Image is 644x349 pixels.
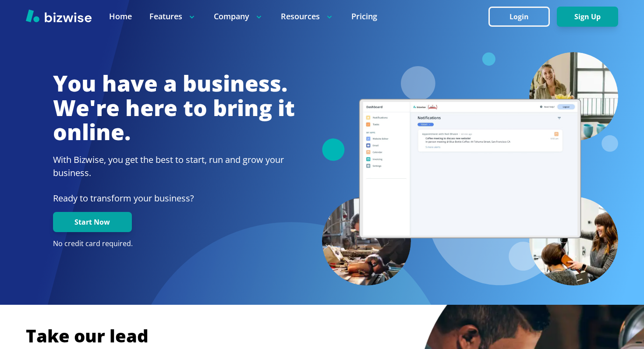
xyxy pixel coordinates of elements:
h2: Take our lead [26,324,618,348]
a: Sign Up [557,13,618,21]
a: Pricing [351,11,377,22]
button: Start Now [53,212,132,232]
img: Bizwise Logo [26,9,92,22]
p: Resources [281,11,334,22]
a: Login [488,13,557,21]
h2: With Bizwise, you get the best to start, run and grow your business. [53,153,295,180]
button: Login [488,7,550,27]
h1: You have a business. We're here to bring it online. [53,71,295,145]
p: Ready to transform your business? [53,192,295,205]
p: No credit card required. [53,239,295,249]
a: Start Now [53,218,132,226]
p: Features [149,11,196,22]
p: Company [214,11,263,22]
button: Sign Up [557,7,618,27]
a: Home [109,11,132,22]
